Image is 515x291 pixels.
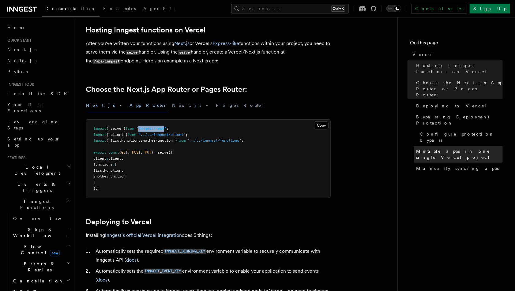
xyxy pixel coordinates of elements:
a: Hosting Inngest functions on Vercel [414,60,503,77]
p: Installing does 3 things: [86,231,331,240]
span: }); [93,186,100,190]
a: Configure protection bypass [417,129,503,146]
kbd: Ctrl+K [331,6,345,12]
a: docs [126,257,137,263]
a: INNGEST_SIGNING_KEY [164,248,206,254]
span: , [121,168,123,173]
span: anotherFunction [93,174,126,178]
span: { firstFunction [106,138,138,143]
span: { client } [106,132,128,137]
span: Steps & Workflows [11,226,68,239]
span: ; [241,138,243,143]
span: Python [7,69,30,74]
span: Documentation [45,6,96,11]
button: Cancellation [11,275,72,286]
button: Flow Controlnew [11,241,72,258]
a: Hosting Inngest functions on Vercel [86,26,205,34]
button: Inngest Functions [5,196,72,213]
span: client [108,156,121,161]
span: : [106,156,108,161]
a: Contact sales [411,4,467,13]
a: Vercel [410,49,503,60]
span: PUT [145,150,151,155]
span: new [50,250,60,256]
button: Search...Ctrl+K [231,4,349,13]
span: Choose the Next.js App Router or Pages Router: [416,80,503,98]
span: Leveraging Steps [7,119,59,130]
span: GET [121,150,128,155]
span: Examples [103,6,136,11]
span: Next.js [7,47,36,52]
a: Deploying to Vercel [86,218,151,226]
span: AgentKit [143,6,176,11]
span: from [126,126,134,131]
button: Errors & Retries [11,258,72,275]
span: , [121,156,123,161]
a: Express-like [212,40,239,46]
span: Bypassing Deployment Protection [416,114,503,126]
button: Next.js - Pages Router [172,99,265,112]
a: Next.js [5,44,72,55]
span: Overview [13,216,76,221]
span: Home [7,24,24,31]
span: [ [115,162,117,166]
span: Setting up your app [7,136,60,147]
a: Sign Up [470,4,510,13]
code: /api/inngest [93,59,121,64]
a: Deploying to Vercel [414,100,503,111]
span: Errors & Retries [11,261,66,273]
code: serve [178,50,191,55]
span: { serve } [106,126,126,131]
span: } [151,150,153,155]
li: Automatically sets the environment variable to enable your application to send events ( ). [94,267,331,284]
span: Vercel [412,51,434,58]
span: import [93,138,106,143]
code: INNGEST_EVENT_KEY [144,269,182,274]
a: Examples [100,2,140,17]
span: , [138,138,141,143]
span: Your first Functions [7,102,44,113]
span: "../../inngest/client" [138,132,186,137]
span: Multiple apps in one single Vercel project [416,148,503,160]
a: Choose the Next.js App Router or Pages Router: [86,85,247,94]
span: Inngest tour [5,82,34,87]
span: Node.js [7,58,36,63]
li: Automatically sets the required environment variable to securely communicate with Inngest's API ( ). [94,247,331,264]
span: functions [93,162,113,166]
span: Manually syncing apps [416,165,499,171]
span: Flow Control [11,244,67,256]
a: Install the SDK [5,88,72,99]
button: Next.js - App Router [86,99,167,112]
span: firstFunction [93,168,121,173]
span: Events & Triggers [5,181,67,193]
a: INNGEST_EVENT_KEY [144,268,182,274]
span: Cancellation [11,278,64,284]
span: ; [186,132,188,137]
a: Choose the Next.js App Router or Pages Router: [414,77,503,100]
span: = [153,150,156,155]
span: Hosting Inngest functions on Vercel [416,62,503,75]
span: Configure protection bypass [420,131,503,143]
span: Deploying to Vercel [416,103,487,109]
button: Toggle dark mode [386,5,401,12]
a: AgentKit [140,2,179,17]
span: , [128,150,130,155]
span: export [93,150,106,155]
a: Documentation [42,2,100,17]
a: Inngest's official Vercel integration [105,232,182,238]
button: Steps & Workflows [11,224,72,241]
a: Overview [11,213,72,224]
span: Local Development [5,164,67,176]
code: serve [126,50,139,55]
span: ; [166,126,168,131]
span: "../../inngest/functions" [188,138,241,143]
span: Features [5,155,25,160]
a: Your first Functions [5,99,72,116]
span: ] [93,180,96,185]
button: Events & Triggers [5,179,72,196]
span: , [141,150,143,155]
button: Local Development [5,162,72,179]
button: Copy [314,121,329,129]
span: Quick start [5,38,32,43]
span: : [113,162,115,166]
